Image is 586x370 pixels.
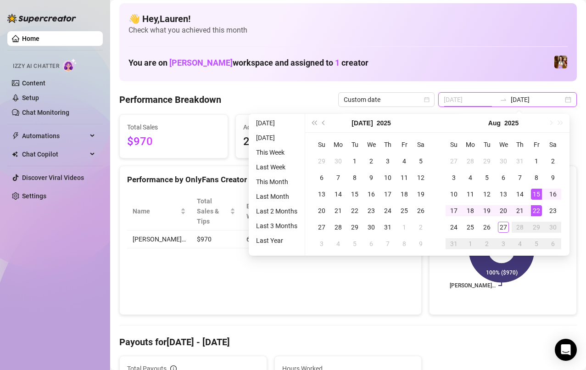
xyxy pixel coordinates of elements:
td: 2025-08-31 [446,235,462,252]
button: Choose a month [488,114,501,132]
td: 2025-08-16 [545,186,561,202]
td: 2025-07-07 [330,169,346,186]
div: 9 [415,238,426,249]
td: 2025-07-22 [346,202,363,219]
td: 2025-08-23 [545,202,561,219]
td: 2025-07-30 [363,219,380,235]
td: 2025-08-04 [462,169,479,186]
div: 6 [498,172,509,183]
span: $970 [127,133,220,151]
div: 3 [448,172,459,183]
div: 2 [415,222,426,233]
div: 5 [415,156,426,167]
td: 2025-06-30 [330,153,346,169]
div: 17 [448,205,459,216]
div: 19 [481,205,492,216]
div: 10 [448,189,459,200]
td: 2025-07-20 [313,202,330,219]
li: Last Month [252,191,301,202]
td: 2025-07-28 [330,219,346,235]
td: 2025-09-06 [545,235,561,252]
th: Th [380,136,396,153]
td: 2025-08-15 [528,186,545,202]
button: Last year (Control + left) [309,114,319,132]
div: 29 [531,222,542,233]
div: 1 [349,156,360,167]
li: [DATE] [252,132,301,143]
div: 4 [465,172,476,183]
div: 26 [415,205,426,216]
th: Total Sales & Tips [191,192,241,230]
th: Su [446,136,462,153]
td: 2025-07-02 [363,153,380,169]
div: 14 [333,189,344,200]
div: 10 [382,172,393,183]
div: 12 [481,189,492,200]
th: Tu [346,136,363,153]
div: 18 [399,189,410,200]
div: 29 [349,222,360,233]
div: 5 [349,238,360,249]
div: 29 [316,156,327,167]
td: 2025-07-01 [346,153,363,169]
th: Sa [545,136,561,153]
td: 2025-07-30 [495,153,512,169]
td: 2025-08-05 [346,235,363,252]
div: 3 [382,156,393,167]
td: 2025-07-31 [512,153,528,169]
td: 2025-08-02 [413,219,429,235]
div: 18 [465,205,476,216]
div: 22 [349,205,360,216]
td: 2025-08-03 [313,235,330,252]
button: Choose a year [377,114,391,132]
img: AI Chatter [63,58,77,72]
td: 2025-07-27 [313,219,330,235]
td: 2025-08-09 [545,169,561,186]
div: 2 [366,156,377,167]
th: Mo [462,136,479,153]
td: 2025-07-04 [396,153,413,169]
td: 2025-08-11 [462,186,479,202]
td: 2025-07-29 [346,219,363,235]
div: 31 [382,222,393,233]
div: 13 [316,189,327,200]
div: 25 [465,222,476,233]
td: 2025-07-09 [363,169,380,186]
td: 2025-07-19 [413,186,429,202]
td: 2025-08-05 [479,169,495,186]
td: 2025-07-26 [413,202,429,219]
span: Total Sales & Tips [197,196,228,226]
span: to [500,96,507,103]
td: 2025-07-31 [380,219,396,235]
span: calendar [424,97,430,102]
td: 2025-08-09 [413,235,429,252]
span: Chat Copilot [22,147,87,162]
td: 2025-07-18 [396,186,413,202]
div: 20 [498,205,509,216]
div: 8 [399,238,410,249]
div: 15 [531,189,542,200]
td: 2025-08-06 [363,235,380,252]
td: 2025-08-19 [479,202,495,219]
td: 2025-07-25 [396,202,413,219]
th: Mo [330,136,346,153]
div: 24 [382,205,393,216]
td: 2025-07-03 [380,153,396,169]
h4: 👋 Hey, Lauren ! [128,12,568,25]
div: Open Intercom Messenger [555,339,577,361]
td: 2025-09-05 [528,235,545,252]
img: Elena [554,56,567,68]
div: 6 [366,238,377,249]
div: 7 [333,172,344,183]
button: Choose a year [504,114,519,132]
td: 2025-07-11 [396,169,413,186]
td: 2025-08-13 [495,186,512,202]
li: This Month [252,176,301,187]
div: 5 [481,172,492,183]
td: 2025-07-27 [446,153,462,169]
th: Name [127,192,191,230]
div: 24 [448,222,459,233]
td: 2025-08-14 [512,186,528,202]
td: 2025-07-16 [363,186,380,202]
a: Settings [22,192,46,200]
